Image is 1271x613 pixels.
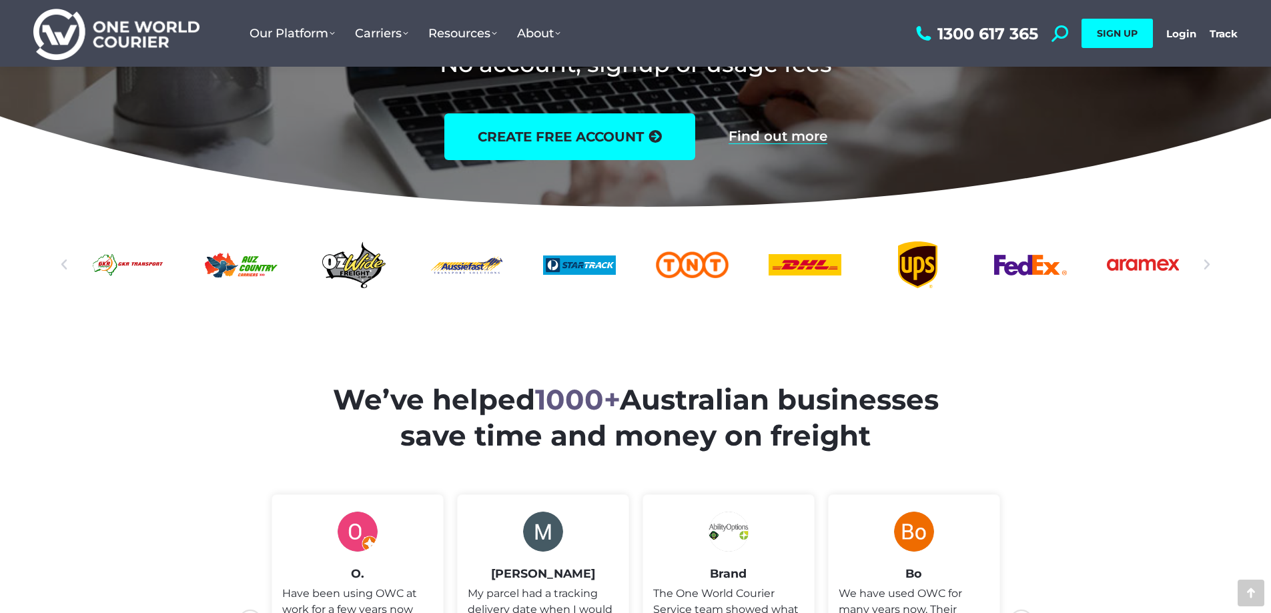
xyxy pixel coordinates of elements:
[1210,27,1238,40] a: Track
[656,241,729,288] a: TNT logo Australian freight company
[304,382,968,454] h2: We’ve helped Australian businesses save time and money on freight
[318,241,390,288] div: 24 / 25
[769,241,841,288] a: DHl logo
[881,241,954,288] div: 4 / 25
[92,241,1180,288] div: Slides
[1166,27,1196,40] a: Login
[769,241,841,288] div: 3 / 25
[517,26,560,41] span: About
[430,241,503,288] div: 25 / 25
[994,241,1067,288] a: FedEx logo
[418,13,507,54] a: Resources
[543,241,616,288] a: startrack australia logo
[205,241,278,288] div: 23 / 25
[240,13,345,54] a: Our Platform
[92,241,165,288] a: GKR-Transport-Logo-long-text-M
[250,26,335,41] span: Our Platform
[318,241,390,288] a: OzWide-Freight-logo
[507,13,570,54] a: About
[535,382,620,417] span: 1000+
[33,7,199,61] img: One World Courier
[881,241,954,288] a: UPS logo
[430,241,503,288] a: Aussiefast-Transport-logo
[428,26,497,41] span: Resources
[994,241,1067,288] div: 5 / 25
[205,241,278,288] a: Auz-Country-logo
[444,113,695,160] a: create free account
[913,25,1038,42] a: 1300 617 365
[729,129,827,144] a: Find out more
[1107,241,1180,288] div: 6 / 25
[1107,241,1180,288] a: Aramex_logo
[656,241,729,288] div: 2 / 25
[1082,19,1153,48] a: SIGN UP
[543,241,616,288] div: 1 / 25
[92,241,165,288] div: 22 / 25
[355,26,408,41] span: Carriers
[1097,27,1138,39] span: SIGN UP
[345,13,418,54] a: Carriers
